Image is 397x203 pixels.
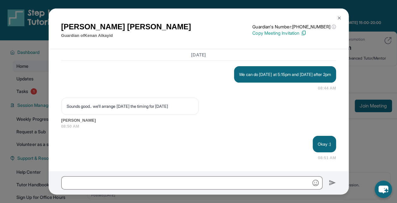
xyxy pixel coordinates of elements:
[61,123,336,130] span: 08:50 AM
[337,15,342,20] img: Close Icon
[67,103,193,109] p: Sounds good.. we'll arrange [DATE] the timing for [DATE]
[252,24,336,30] p: Guardian's Number: [PHONE_NUMBER]
[329,179,336,187] img: Send icon
[61,21,191,32] h1: [PERSON_NAME] [PERSON_NAME]
[61,32,191,39] p: Guardian of Kenan Alkayid
[318,141,331,147] p: Okay :)
[61,52,336,58] h3: [DATE]
[312,180,319,186] img: Emoji
[239,71,331,78] p: We can do [DATE] at 5:15pm and [DATE] after 2pm
[331,24,336,30] span: ⓘ
[318,155,336,161] span: 08:51 AM
[318,85,336,91] span: 08:44 AM
[252,30,336,36] p: Copy Meeting Invitation
[301,30,306,36] img: Copy Icon
[375,181,392,198] button: chat-button
[61,117,336,124] span: [PERSON_NAME]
